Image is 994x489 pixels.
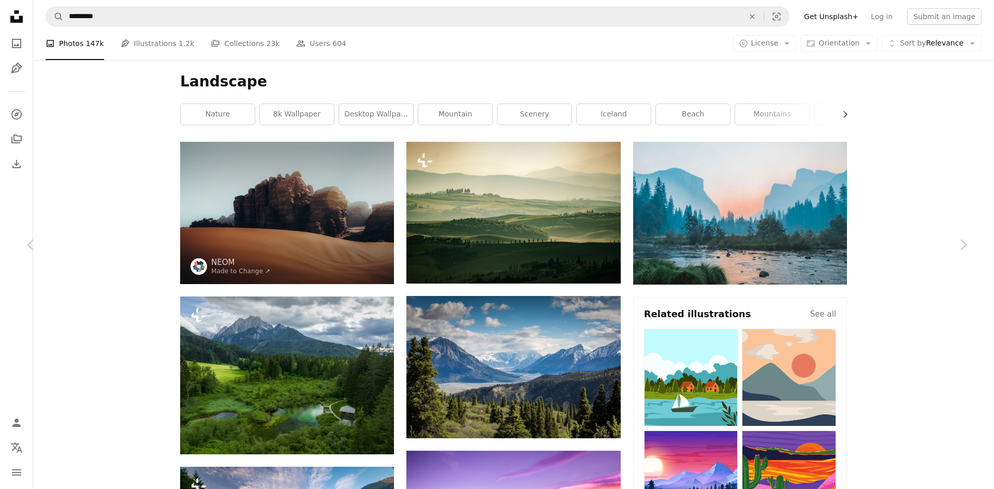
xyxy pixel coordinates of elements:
[633,209,847,218] a: body of water surrounded by trees
[121,27,195,60] a: Illustrations 1.2k
[907,8,982,25] button: Submit an image
[644,308,751,320] h4: Related illustrations
[865,8,899,25] a: Log in
[296,27,346,60] a: Users 604
[818,39,859,47] span: Orientation
[181,104,255,125] a: nature
[266,38,280,49] span: 23k
[6,129,27,150] a: Collections
[633,142,847,285] img: body of water surrounded by trees
[332,38,346,49] span: 604
[6,104,27,125] a: Explore
[498,104,572,125] a: scenery
[180,72,847,91] h1: Landscape
[882,35,982,52] button: Sort byRelevance
[764,7,789,26] button: Visual search
[260,104,334,125] a: 8k wallpaper
[46,6,790,27] form: Find visuals sitewide
[810,308,836,320] a: See all
[932,195,994,294] a: Next
[733,35,797,52] button: License
[644,329,738,426] img: premium_vector-1702650077705-23394d0a0b52
[191,258,207,275] img: Go to NEOM's profile
[180,297,394,454] img: a green valley surrounded by mountains and trees
[6,154,27,174] a: Download History
[742,329,836,426] img: premium_vector-1721494020721-45d7295df5e0
[741,7,764,26] button: Clear
[406,296,620,438] img: green mountain across body of water
[751,39,779,47] span: License
[211,257,270,268] a: NEOM
[800,35,878,52] button: Orientation
[798,8,865,25] a: Get Unsplash+
[6,58,27,79] a: Illustrations
[814,104,888,125] a: forest
[211,27,280,60] a: Collections 23k
[179,38,194,49] span: 1.2k
[418,104,492,125] a: mountain
[577,104,651,125] a: iceland
[406,142,620,284] img: a view of rolling hills with trees in the foreground
[900,38,963,49] span: Relevance
[735,104,809,125] a: mountains
[406,362,620,372] a: green mountain across body of water
[339,104,413,125] a: desktop wallpaper
[180,208,394,217] a: a desert landscape with rocks and sand
[46,7,64,26] button: Search Unsplash
[6,412,27,433] a: Log in / Sign up
[900,39,926,47] span: Sort by
[836,104,847,125] button: scroll list to the right
[6,462,27,483] button: Menu
[180,142,394,284] img: a desert landscape with rocks and sand
[656,104,730,125] a: beach
[6,33,27,54] a: Photos
[406,208,620,217] a: a view of rolling hills with trees in the foreground
[180,371,394,380] a: a green valley surrounded by mountains and trees
[211,268,270,275] a: Made to Change ↗
[6,437,27,458] button: Language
